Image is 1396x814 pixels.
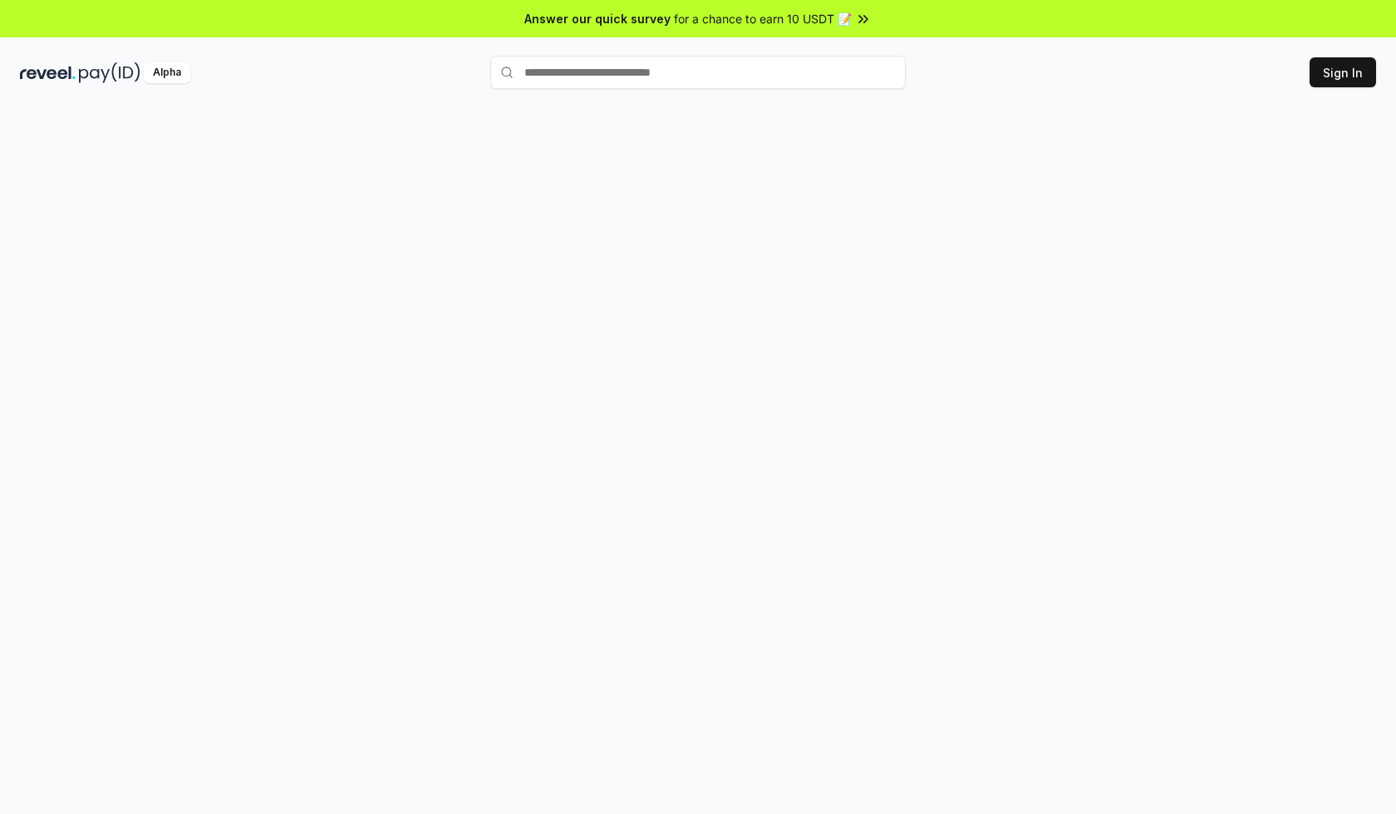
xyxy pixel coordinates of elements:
[524,10,671,27] span: Answer our quick survey
[144,62,190,83] div: Alpha
[20,62,76,83] img: reveel_dark
[1310,57,1376,87] button: Sign In
[79,62,140,83] img: pay_id
[674,10,852,27] span: for a chance to earn 10 USDT 📝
